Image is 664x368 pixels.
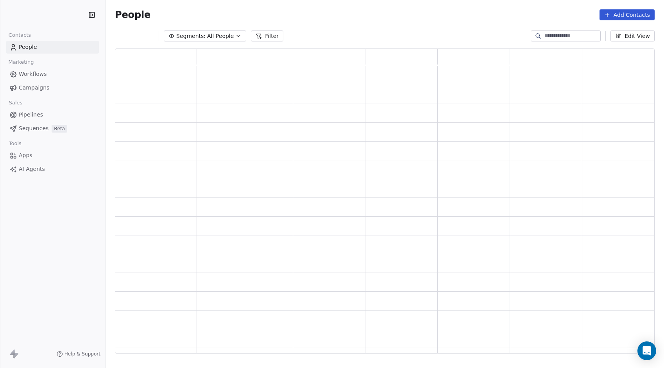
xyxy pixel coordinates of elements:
a: AI Agents [6,163,99,176]
span: Sequences [19,124,48,133]
span: Contacts [5,29,34,41]
button: Filter [251,31,283,41]
a: Campaigns [6,81,99,94]
a: People [6,41,99,54]
span: Tools [5,138,25,149]
a: SequencesBeta [6,122,99,135]
a: Help & Support [57,351,100,357]
span: People [19,43,37,51]
span: Sales [5,97,26,109]
span: Apps [19,151,32,160]
span: People [115,9,150,21]
button: Edit View [610,31,655,41]
a: Pipelines [6,108,99,121]
span: Pipelines [19,111,43,119]
button: Add Contacts [600,9,655,20]
span: Marketing [5,56,37,68]
span: Help & Support [64,351,100,357]
span: Campaigns [19,84,49,92]
span: Workflows [19,70,47,78]
a: Workflows [6,68,99,81]
span: All People [207,32,234,40]
a: Apps [6,149,99,162]
span: Beta [52,125,67,133]
div: Open Intercom Messenger [637,341,656,360]
span: Segments: [176,32,206,40]
span: AI Agents [19,165,45,173]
